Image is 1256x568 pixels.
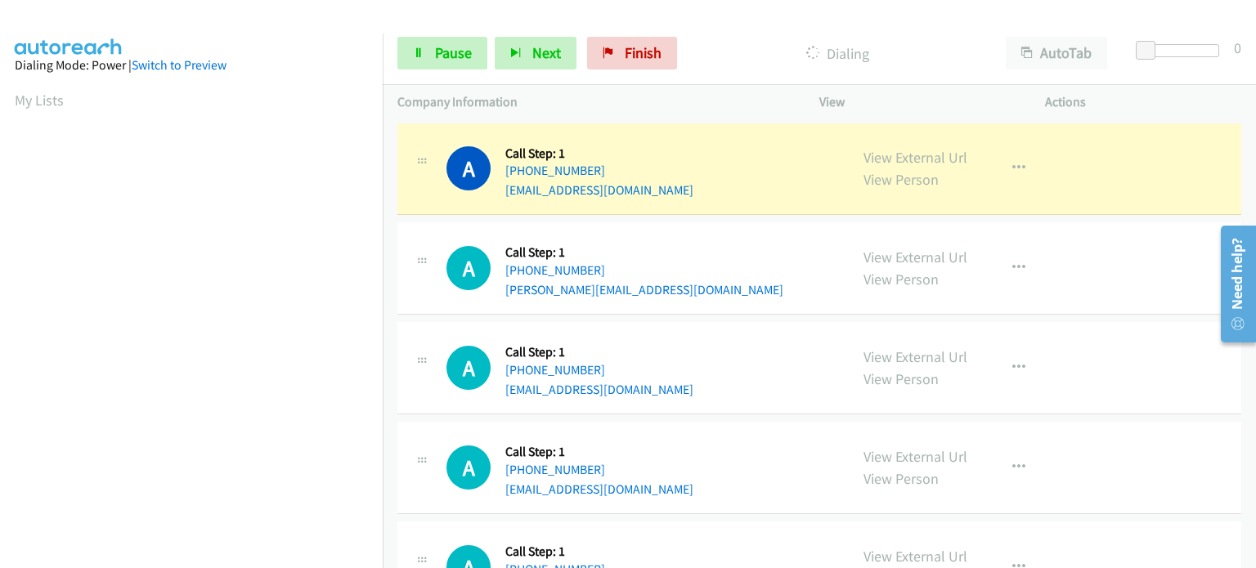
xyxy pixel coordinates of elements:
[863,248,967,266] a: View External Url
[1234,37,1241,59] div: 0
[505,244,783,261] h5: Call Step: 1
[505,462,605,477] a: [PHONE_NUMBER]
[446,346,491,390] h1: A
[446,445,491,490] h1: A
[863,447,967,466] a: View External Url
[505,145,693,162] h5: Call Step: 1
[505,282,783,297] a: [PERSON_NAME][EMAIL_ADDRESS][DOMAIN_NAME]
[1006,37,1107,69] button: AutoTab
[1144,44,1219,57] div: Delay between calls (in seconds)
[863,469,939,488] a: View Person
[532,43,561,62] span: Next
[699,42,976,65] p: Dialing
[863,369,939,388] a: View Person
[15,91,64,110] a: My Lists
[863,547,967,566] a: View External Url
[863,170,939,189] a: View Person
[435,43,472,62] span: Pause
[495,37,576,69] button: Next
[863,347,967,366] a: View External Url
[132,57,227,73] a: Switch to Preview
[1045,92,1241,112] p: Actions
[625,43,662,62] span: Finish
[505,382,693,397] a: [EMAIL_ADDRESS][DOMAIN_NAME]
[446,146,491,190] h1: A
[15,56,368,75] div: Dialing Mode: Power |
[397,92,790,112] p: Company Information
[505,481,693,497] a: [EMAIL_ADDRESS][DOMAIN_NAME]
[397,37,487,69] a: Pause
[863,270,939,288] a: View Person
[505,344,693,360] h5: Call Step: 1
[505,543,693,560] h5: Call Step: 1
[505,444,693,460] h5: Call Step: 1
[505,362,605,378] a: [PHONE_NUMBER]
[505,163,605,178] a: [PHONE_NUMBER]
[446,246,491,290] h1: A
[819,92,1016,112] p: View
[505,182,693,198] a: [EMAIL_ADDRESS][DOMAIN_NAME]
[505,262,605,278] a: [PHONE_NUMBER]
[1209,219,1256,349] iframe: Resource Center
[446,445,491,490] div: The call is yet to be attempted
[587,37,677,69] a: Finish
[863,148,967,167] a: View External Url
